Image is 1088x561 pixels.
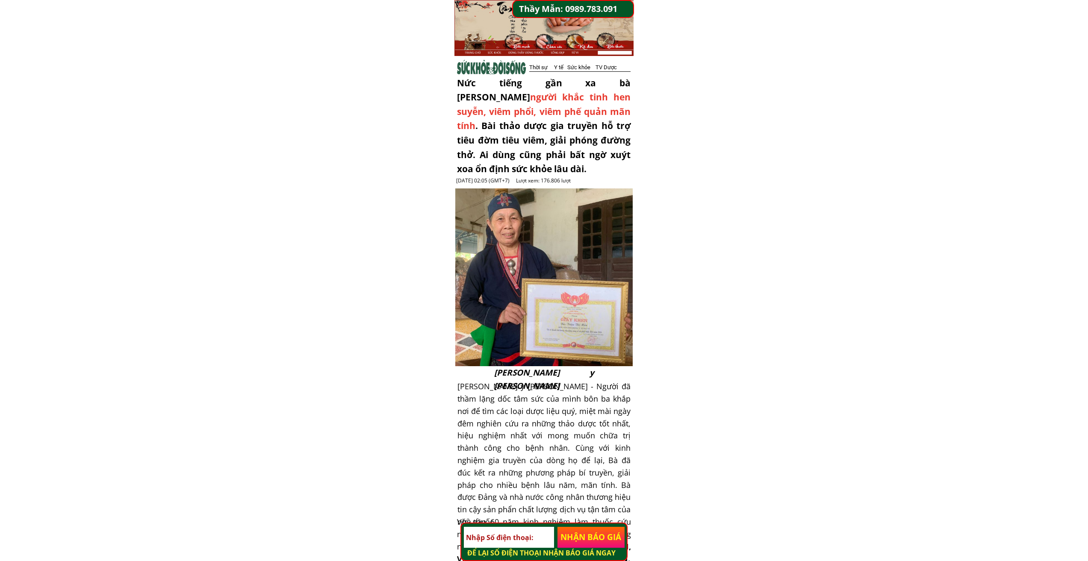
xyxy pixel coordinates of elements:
div: [PERSON_NAME] y [PERSON_NAME] - Người đã thầm lặng dốc tâm sức của mình bôn ba khắp nơi để tìm cá... [457,380,631,528]
p: NHẬN BÁO GIÁ [557,527,625,548]
h3: [DATE] 02:05 (GMT+7) Lượt xem: 176.806 lượt [456,176,608,185]
a: Thầy Mẫn: 0989.783.091 [519,2,631,16]
div: người khắc tinh hen suyễn, viêm phổi, viêm phế quản mãn tính [457,76,631,176]
div: Thời sự Y tế Sức khỏe TV Dược [529,63,638,72]
input: Nhập Số điện thoại: [464,527,554,548]
h3: ĐỂ LẠI SỐ ĐIỆN THOẠI NHẬN BÁO GIÁ NGAY [467,548,625,559]
span: . Bài thảo dược gia truyền hỗ trợ tiêu đờm tiêu viêm, giải phóng đường thở. Ai dùng cũng phải bất... [457,120,631,175]
span: Nức tiếng gần xa bà [PERSON_NAME] [457,77,631,103]
div: [PERSON_NAME] y [PERSON_NAME] [494,366,594,392]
